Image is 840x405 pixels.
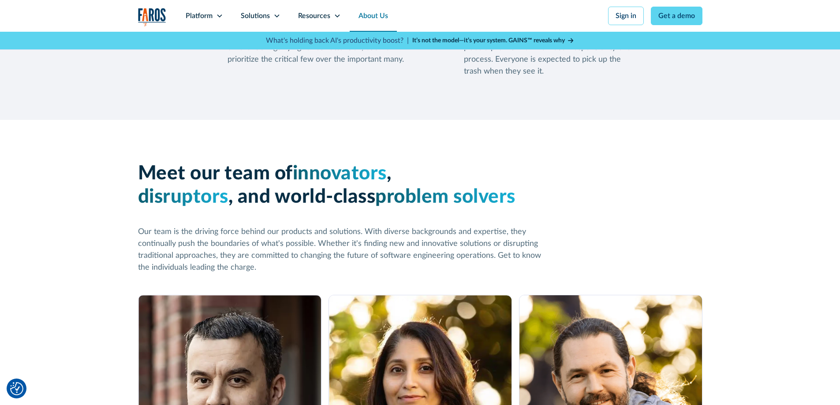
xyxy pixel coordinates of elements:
span: disruptors [138,187,228,207]
button: Cookie Settings [10,382,23,395]
span: problem solvers [375,187,515,207]
div: Solutions [241,11,270,21]
div: Our team is the driving force behind our products and solutions. With diverse backgrounds and exp... [138,226,544,274]
div: Platform [186,11,213,21]
h2: Meet our team of , , and world-class [138,162,544,209]
a: Sign in [608,7,644,25]
img: Revisit consent button [10,382,23,395]
img: Logo of the analytics and reporting company Faros. [138,8,166,26]
p: What's holding back AI's productivity boost? | [266,35,409,46]
a: It’s not the model—it’s your system. GAINS™ reveals why [412,36,575,45]
a: Get a demo [651,7,702,25]
strong: It’s not the model—it’s your system. GAINS™ reveals why [412,37,565,44]
a: home [138,8,166,26]
div: Resources [298,11,330,21]
span: innovators [293,164,387,183]
div: Our teammates are owners. This means that we place a premium on individual responsibility over pr... [464,30,646,78]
